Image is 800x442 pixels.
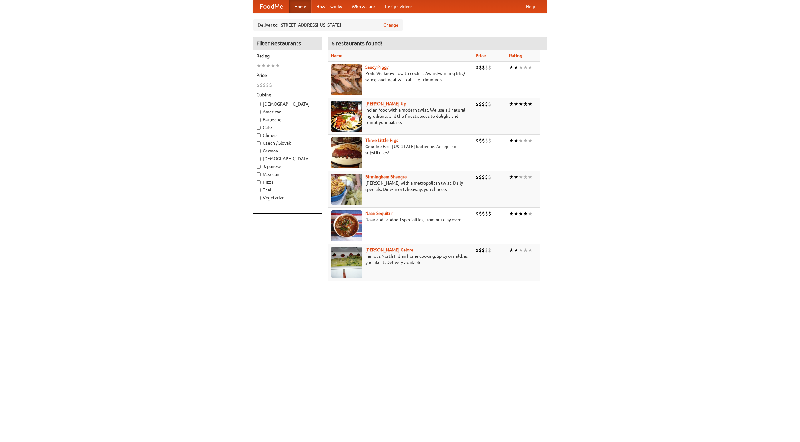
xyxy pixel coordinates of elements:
[476,64,479,71] li: $
[514,210,518,217] li: ★
[488,174,491,181] li: $
[518,210,523,217] li: ★
[514,64,518,71] li: ★
[365,247,413,252] b: [PERSON_NAME] Galore
[257,102,261,106] input: [DEMOGRAPHIC_DATA]
[257,72,318,78] h5: Price
[509,64,514,71] li: ★
[257,171,318,177] label: Mexican
[266,62,271,69] li: ★
[479,64,482,71] li: $
[485,137,488,144] li: $
[331,247,362,278] img: currygalore.jpg
[488,101,491,107] li: $
[528,247,532,254] li: ★
[509,210,514,217] li: ★
[347,0,380,13] a: Who we are
[479,247,482,254] li: $
[257,156,318,162] label: [DEMOGRAPHIC_DATA]
[257,117,318,123] label: Barbecue
[509,137,514,144] li: ★
[260,82,263,88] li: $
[476,210,479,217] li: $
[257,148,318,154] label: German
[528,101,532,107] li: ★
[257,195,318,201] label: Vegetarian
[331,137,362,168] img: littlepigs.jpg
[331,53,342,58] a: Name
[485,247,488,254] li: $
[365,65,389,70] a: Saucy Piggy
[257,62,261,69] li: ★
[528,210,532,217] li: ★
[479,174,482,181] li: $
[485,101,488,107] li: $
[257,109,318,115] label: American
[257,187,318,193] label: Thai
[523,210,528,217] li: ★
[518,247,523,254] li: ★
[380,0,417,13] a: Recipe videos
[476,101,479,107] li: $
[523,64,528,71] li: ★
[365,174,407,179] a: Birmingham Bhangra
[331,174,362,205] img: bhangra.jpg
[331,216,471,223] p: Naan and tandoori specialties, from our clay oven.
[289,0,311,13] a: Home
[365,211,393,216] a: Naan Sequitur
[482,101,485,107] li: $
[257,132,318,138] label: Chinese
[485,210,488,217] li: $
[518,137,523,144] li: ★
[257,188,261,192] input: Thai
[253,19,403,31] div: Deliver to: [STREET_ADDRESS][US_STATE]
[482,174,485,181] li: $
[488,210,491,217] li: $
[518,64,523,71] li: ★
[311,0,347,13] a: How it works
[257,140,318,146] label: Czech / Slovak
[257,101,318,107] label: [DEMOGRAPHIC_DATA]
[365,138,398,143] b: Three Little Pigs
[523,174,528,181] li: ★
[521,0,540,13] a: Help
[476,174,479,181] li: $
[488,137,491,144] li: $
[514,247,518,254] li: ★
[257,179,318,185] label: Pizza
[514,101,518,107] li: ★
[257,53,318,59] h5: Rating
[482,210,485,217] li: $
[479,137,482,144] li: $
[485,174,488,181] li: $
[331,210,362,241] img: naansequitur.jpg
[488,247,491,254] li: $
[269,82,272,88] li: $
[257,92,318,98] h5: Cuisine
[257,157,261,161] input: [DEMOGRAPHIC_DATA]
[257,196,261,200] input: Vegetarian
[253,0,289,13] a: FoodMe
[482,247,485,254] li: $
[331,101,362,132] img: curryup.jpg
[257,118,261,122] input: Barbecue
[523,101,528,107] li: ★
[509,174,514,181] li: ★
[365,101,406,106] b: [PERSON_NAME] Up
[261,62,266,69] li: ★
[332,40,382,46] ng-pluralize: 6 restaurants found!
[257,110,261,114] input: American
[528,64,532,71] li: ★
[257,133,261,137] input: Chinese
[514,137,518,144] li: ★
[275,62,280,69] li: ★
[257,141,261,145] input: Czech / Slovak
[485,64,488,71] li: $
[523,137,528,144] li: ★
[331,253,471,266] p: Famous North Indian home cooking. Spicy or mild, as you like it. Delivery available.
[253,37,322,50] h4: Filter Restaurants
[488,64,491,71] li: $
[383,22,398,28] a: Change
